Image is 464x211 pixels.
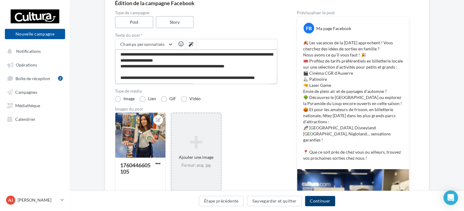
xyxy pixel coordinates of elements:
[156,16,194,28] label: Story
[199,196,244,206] button: Étape précédente
[58,76,63,81] div: 2
[15,116,36,121] span: Calendrier
[115,33,277,37] label: Texte du post *
[15,103,40,108] span: Médiathèque
[115,39,176,49] button: Champs personnalisés
[120,162,151,175] div: 1760446605105
[4,86,66,97] a: Campagnes
[4,113,66,124] a: Calendrier
[16,76,50,81] span: Boîte de réception
[15,89,37,94] span: Campagnes
[115,96,135,102] label: Image
[16,49,41,54] span: Notifications
[115,16,153,28] label: Post
[5,194,65,206] a: AJ [PERSON_NAME]
[161,96,176,102] label: GIF
[247,196,302,206] button: Sauvegarder et quitter
[303,40,403,161] p: 🍂 Les vacances de la [DATE] approchent ! Vous cherchez des idées de sorties en famille ? Nous avo...
[140,96,156,102] label: Lien
[297,11,409,15] div: Prévisualiser le post
[303,23,314,33] div: FB
[115,11,277,15] label: Type de campagne
[5,29,65,39] button: Nouvelle campagne
[115,89,277,93] label: Type de média
[443,190,458,205] div: Open Intercom Messenger
[181,96,201,102] label: Vidéo
[4,73,66,84] a: Boîte de réception2
[4,46,64,56] button: Notifications
[115,107,277,111] div: Images du post
[18,197,58,203] p: [PERSON_NAME]
[4,100,66,111] a: Médiathèque
[316,26,351,32] div: Ma page Facebook
[115,0,419,6] div: Édition de la campagne Facebook
[8,197,13,203] span: AJ
[16,62,37,67] span: Opérations
[120,42,164,47] span: Champs personnalisés
[305,196,335,206] button: Continuer
[4,59,66,70] a: Opérations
